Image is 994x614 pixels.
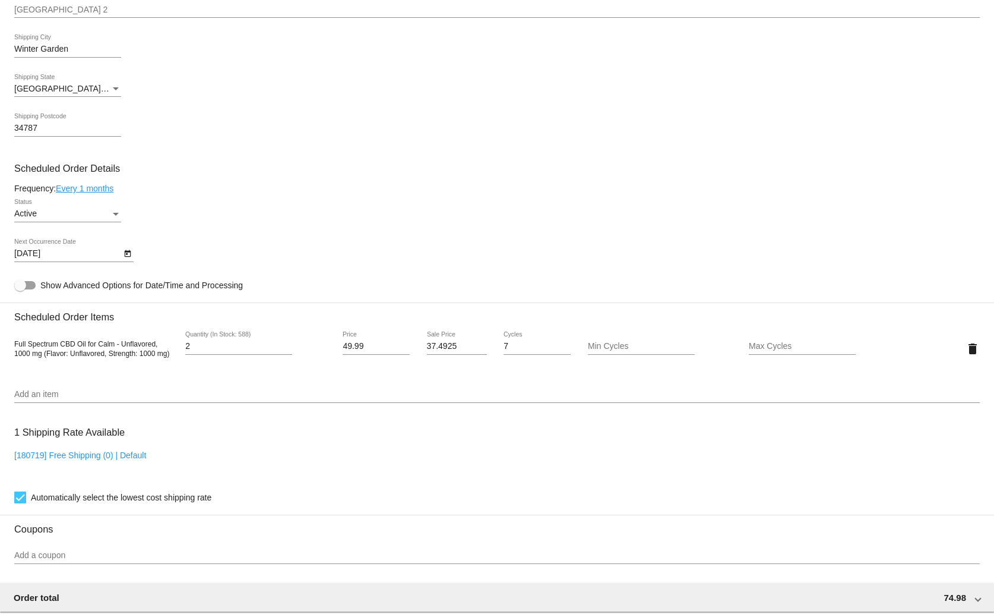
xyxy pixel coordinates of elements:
input: Price [343,342,410,351]
input: Shipping Postcode [14,124,121,133]
input: Cycles [504,342,571,351]
input: Add a coupon [14,551,980,561]
h3: Scheduled Order Details [14,163,980,174]
input: Min Cycles [588,342,695,351]
h3: 1 Shipping Rate Available [14,420,125,445]
input: Shipping City [14,45,121,54]
h3: Coupons [14,515,980,535]
mat-select: Shipping State [14,84,121,94]
div: Frequency: [14,184,980,193]
input: Next Occurrence Date [14,249,121,259]
input: Sale Price [427,342,487,351]
span: Order total [14,593,59,603]
span: Automatically select the lowest cost shipping rate [31,490,211,505]
span: 74.98 [944,593,966,603]
input: Quantity (In Stock: 588) [185,342,292,351]
button: Open calendar [121,247,134,259]
input: Shipping Street 2 [14,5,980,15]
span: Active [14,209,37,218]
span: Show Advanced Options for Date/Time and Processing [40,279,243,291]
a: Every 1 months [56,184,113,193]
h3: Scheduled Order Items [14,303,980,323]
input: Max Cycles [749,342,856,351]
span: Full Spectrum CBD Oil for Calm - Unflavored, 1000 mg (Flavor: Unflavored, Strength: 1000 mg) [14,340,169,358]
input: Add an item [14,390,980,399]
mat-icon: delete [965,342,980,356]
mat-select: Status [14,209,121,219]
span: [GEOGRAPHIC_DATA] | [US_STATE] [14,84,154,93]
a: [180719] Free Shipping (0) | Default [14,451,146,460]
